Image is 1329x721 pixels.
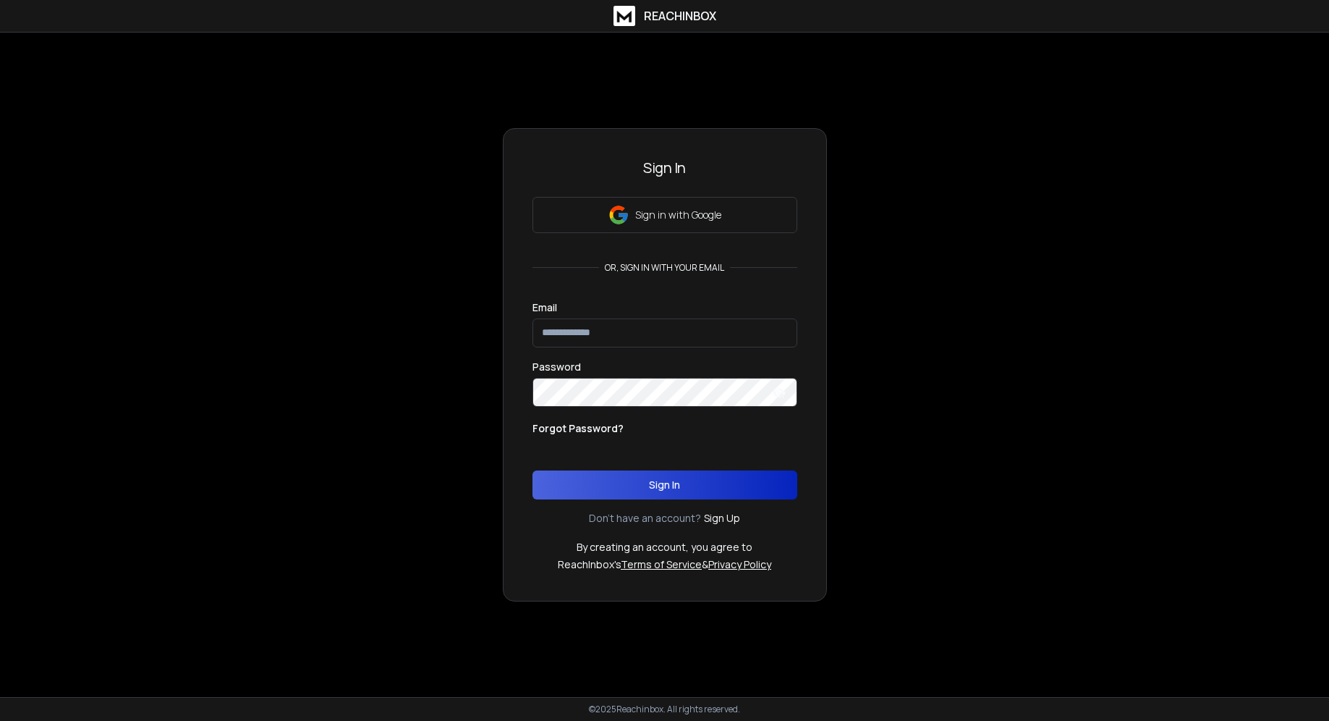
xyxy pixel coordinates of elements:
[577,540,752,555] p: By creating an account, you agree to
[532,158,797,178] h3: Sign In
[532,303,557,313] label: Email
[532,421,624,436] p: Forgot Password?
[532,471,797,499] button: Sign In
[532,197,797,233] button: Sign in with Google
[589,704,740,715] p: © 2025 Reachinbox. All rights reserved.
[621,557,702,571] a: Terms of Service
[644,7,716,25] h1: ReachInbox
[589,511,701,526] p: Don't have an account?
[635,208,721,222] p: Sign in with Google
[613,6,635,26] img: logo
[708,557,771,571] a: Privacy Policy
[599,262,730,274] p: or, sign in with your email
[558,557,771,572] p: ReachInbox's &
[704,511,740,526] a: Sign Up
[613,6,716,26] a: ReachInbox
[532,362,581,372] label: Password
